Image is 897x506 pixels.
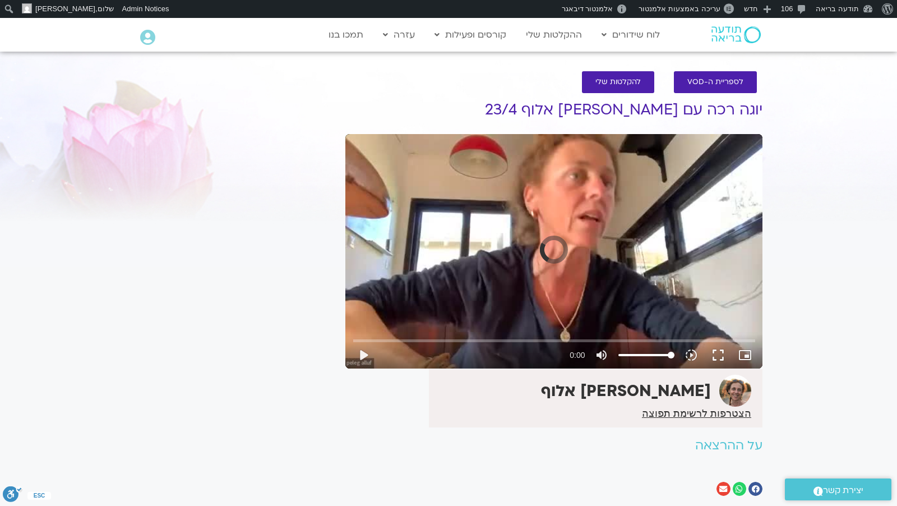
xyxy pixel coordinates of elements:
span: לספריית ה-VOD [687,78,743,86]
div: שיתוף ב email [716,482,730,496]
div: שיתוף ב facebook [748,482,762,496]
h1: יוגה רכה עם [PERSON_NAME] אלוף 23/4 [345,102,762,118]
a: עזרה [377,24,420,45]
a: לספריית ה-VOD [674,71,757,93]
span: עריכה באמצעות אלמנטור [639,4,720,13]
a: לוח שידורים [596,24,665,45]
a: קורסים ופעילות [429,24,512,45]
strong: [PERSON_NAME] אלוף [541,380,711,402]
a: יצירת קשר [785,479,891,500]
span: [PERSON_NAME] [35,4,95,13]
img: תודעה בריאה [711,26,761,43]
div: שיתוף ב whatsapp [733,482,747,496]
h2: על ההרצאה [345,439,762,453]
a: להקלטות שלי [582,71,654,93]
img: קרן בן אור אלוף [719,375,751,407]
span: להקלטות שלי [595,78,641,86]
a: ההקלטות שלי [520,24,588,45]
span: יצירת קשר [823,483,863,498]
a: תמכו בנו [323,24,369,45]
a: הצטרפות לרשימת תפוצה [642,408,751,418]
